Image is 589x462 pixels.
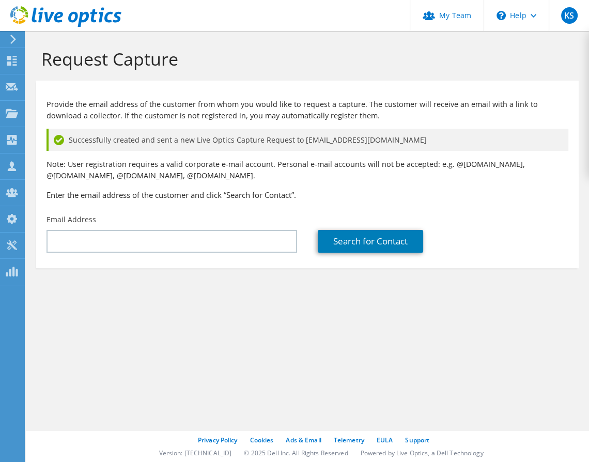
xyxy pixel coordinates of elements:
span: KS [561,7,578,24]
h3: Enter the email address of the customer and click “Search for Contact”. [47,189,568,201]
li: Version: [TECHNICAL_ID] [159,449,231,457]
svg: \n [497,11,506,20]
li: Powered by Live Optics, a Dell Technology [361,449,484,457]
label: Email Address [47,214,96,225]
a: Cookies [250,436,274,444]
span: Successfully created and sent a new Live Optics Capture Request to [EMAIL_ADDRESS][DOMAIN_NAME] [69,134,427,146]
p: Provide the email address of the customer from whom you would like to request a capture. The cust... [47,99,568,121]
a: Telemetry [334,436,364,444]
a: EULA [377,436,393,444]
a: Search for Contact [318,230,423,253]
li: © 2025 Dell Inc. All Rights Reserved [244,449,348,457]
p: Note: User registration requires a valid corporate e-mail account. Personal e-mail accounts will ... [47,159,568,181]
a: Support [405,436,429,444]
a: Ads & Email [286,436,321,444]
h1: Request Capture [41,48,568,70]
a: Privacy Policy [198,436,238,444]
